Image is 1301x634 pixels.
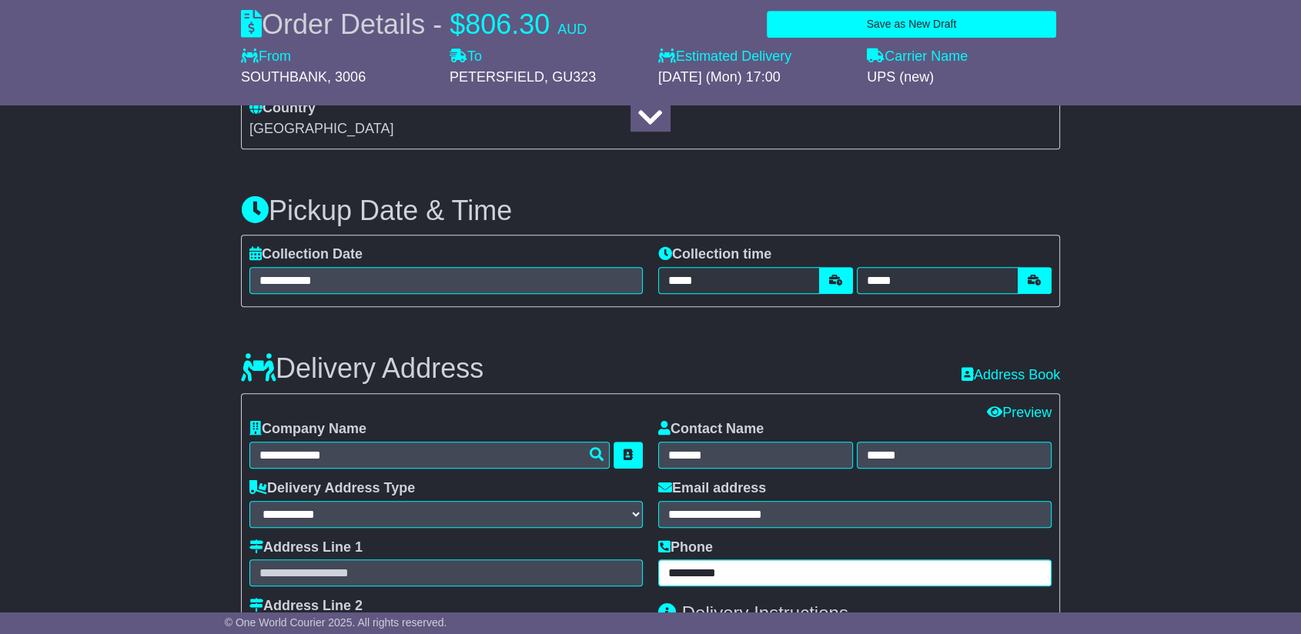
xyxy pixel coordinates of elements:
span: [GEOGRAPHIC_DATA] [249,121,393,136]
label: Contact Name [658,421,764,438]
button: Save as New Draft [767,11,1056,38]
h3: Pickup Date & Time [241,195,1060,226]
label: Phone [658,539,713,556]
label: Collection time [658,246,771,263]
span: PETERSFIELD [450,69,544,85]
span: 806.30 [465,8,550,40]
div: [DATE] (Mon) 17:00 [658,69,851,86]
label: Collection Date [249,246,363,263]
span: © One World Courier 2025. All rights reserved. [225,616,447,629]
label: To [450,48,482,65]
label: Company Name [249,421,366,438]
span: $ [450,8,465,40]
span: AUD [557,22,587,37]
a: Preview [987,405,1052,420]
label: Country [249,100,316,117]
label: Carrier Name [867,48,968,65]
div: Order Details - [241,8,587,41]
span: , GU323 [544,69,596,85]
label: Estimated Delivery [658,48,851,65]
div: UPS (new) [867,69,1060,86]
label: Delivery Address Type [249,480,415,497]
a: Address Book [962,367,1060,382]
h3: Delivery Address [241,353,483,384]
label: Email address [658,480,766,497]
label: From [241,48,291,65]
span: , 3006 [327,69,366,85]
label: Address Line 1 [249,539,363,556]
span: SOUTHBANK [241,69,327,85]
label: Address Line 2 [249,598,363,615]
span: Delivery Instructions [682,602,848,623]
